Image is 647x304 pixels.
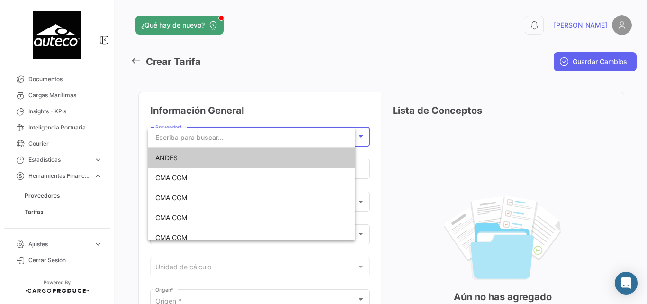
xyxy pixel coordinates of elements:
span: CMA CGM [155,174,187,182]
div: Abrir Intercom Messenger [615,272,638,295]
span: CMA CGM [155,233,187,241]
span: CMA CGM [155,193,187,202]
span: ANDES [155,154,178,162]
span: CMA CGM [155,213,187,221]
input: dropdown search [148,128,355,147]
